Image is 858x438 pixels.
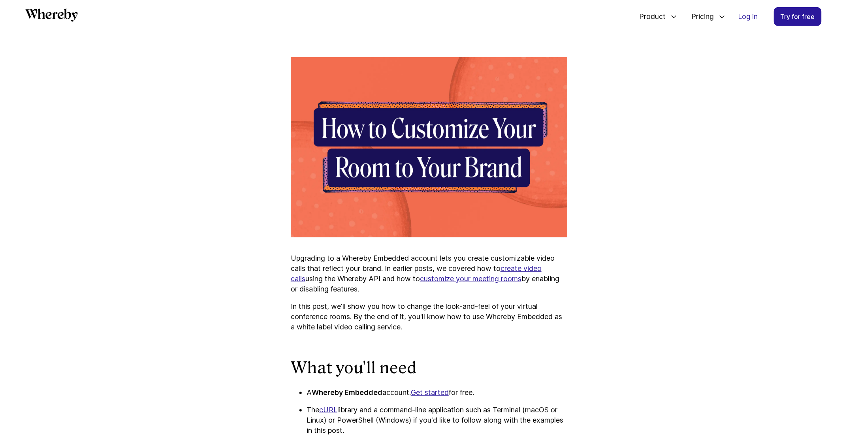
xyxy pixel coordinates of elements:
[319,406,337,414] a: cURL
[683,4,716,30] span: Pricing
[307,405,567,436] p: The library and a command-line application such as Terminal (macOS or Linux) or PowerShell (Windo...
[25,8,78,24] a: Whereby
[312,388,382,397] strong: Whereby Embedded
[291,358,417,377] strong: What you'll need
[774,7,822,26] a: Try for free
[25,8,78,22] svg: Whereby
[307,387,567,398] p: A account. for free.
[291,301,567,332] p: In this post, we'll show you how to change the look-and-feel of your virtual conference rooms. By...
[732,8,764,26] a: Log in
[631,4,668,30] span: Product
[291,253,567,294] p: Upgrading to a Whereby Embedded account lets you create customizable video calls that reflect you...
[291,264,542,283] a: create video calls
[420,274,521,283] a: customize your meeting rooms
[411,388,449,397] a: Get started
